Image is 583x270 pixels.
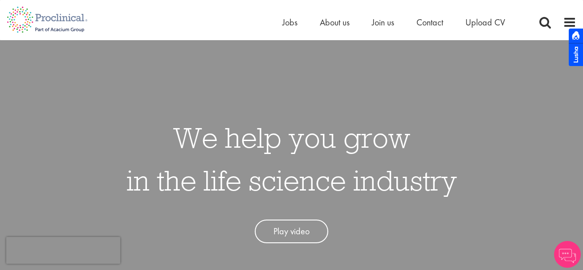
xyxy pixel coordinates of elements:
a: About us [320,17,350,28]
a: Join us [372,17,394,28]
a: Play video [255,220,328,243]
a: Upload CV [465,17,505,28]
h1: We help you grow in the life science industry [126,116,457,202]
a: Contact [416,17,443,28]
img: Chatbot [554,241,581,268]
a: Jobs [282,17,298,28]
